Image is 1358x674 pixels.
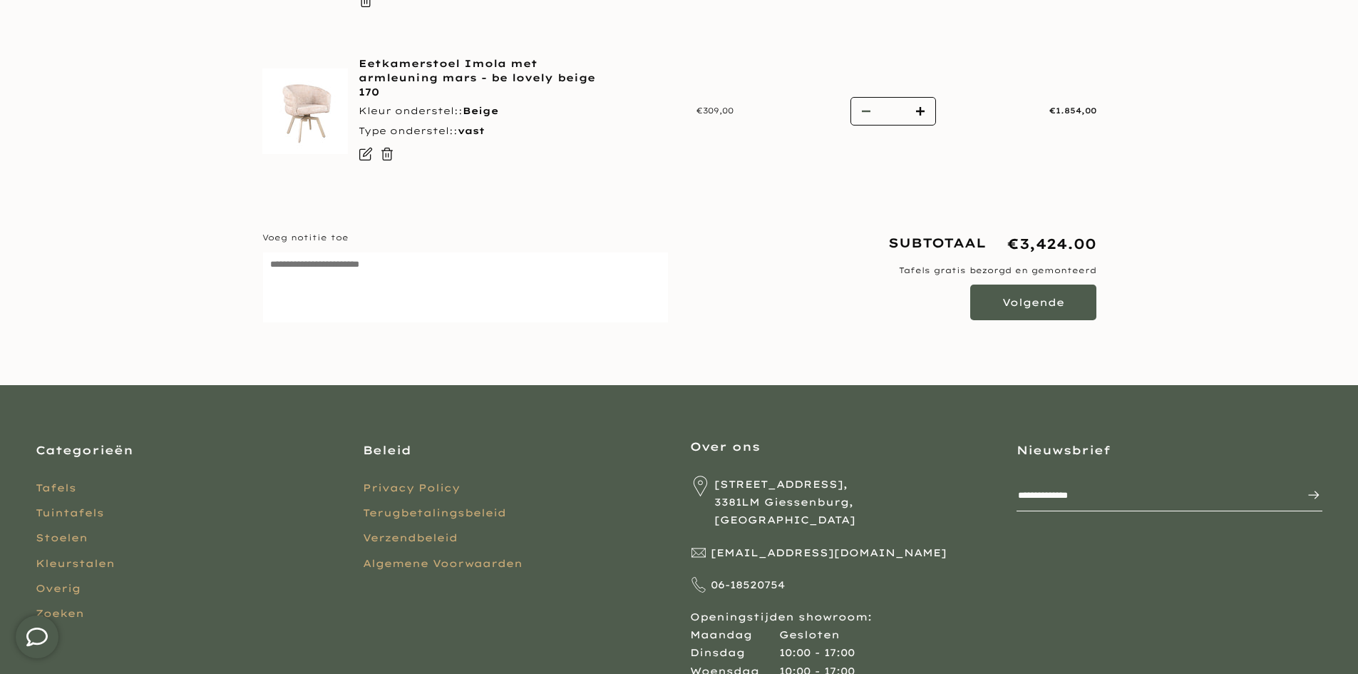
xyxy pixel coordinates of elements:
[363,557,523,570] a: Algemene Voorwaarden
[714,476,995,530] span: [STREET_ADDRESS], 3381LM Giessenburg, [GEOGRAPHIC_DATA]
[1,601,73,673] iframe: toggle-frame
[359,56,597,99] a: Eetkamerstoel Imola met armleuning mars - be lovely beige 170
[619,104,811,118] div: €309,00
[690,626,779,644] div: Maandag
[463,105,498,116] strong: Beige
[690,264,1096,278] p: Tafels gratis bezorgd en gemonteerd
[690,439,996,454] h3: Over ons
[359,123,597,139] p: Type onderstel::
[458,125,485,136] strong: vast
[779,626,840,644] div: Gesloten
[36,582,81,595] a: Overig
[363,506,506,519] a: Terugbetalingsbeleid
[888,235,986,251] strong: Subtotaal
[36,442,341,458] h3: Categorieën
[36,481,76,494] a: Tafels
[262,68,348,154] img: Eetkamerstoel Imola met armleuning mars - be lovely beige 170
[36,531,88,544] a: Stoelen
[711,544,947,562] span: [EMAIL_ADDRESS][DOMAIN_NAME]
[36,506,104,519] a: Tuintafels
[36,557,115,570] a: Kleurstalen
[359,103,597,119] p: Kleur onderstel::
[1292,486,1321,504] span: Inschrijven
[363,442,669,458] h3: Beleid
[970,285,1096,320] button: Volgende
[363,531,458,544] a: Verzendbeleid
[1007,235,1096,252] span: €3,424.00
[711,576,785,594] span: 06-18520754
[1017,442,1322,458] h3: Nieuwsbrief
[1292,481,1321,509] button: Inschrijven
[363,481,460,494] a: Privacy Policy
[262,233,349,242] span: Voeg notitie toe
[1049,106,1096,116] span: €1.854,00
[779,644,855,662] div: 10:00 - 17:00
[690,644,779,662] div: Dinsdag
